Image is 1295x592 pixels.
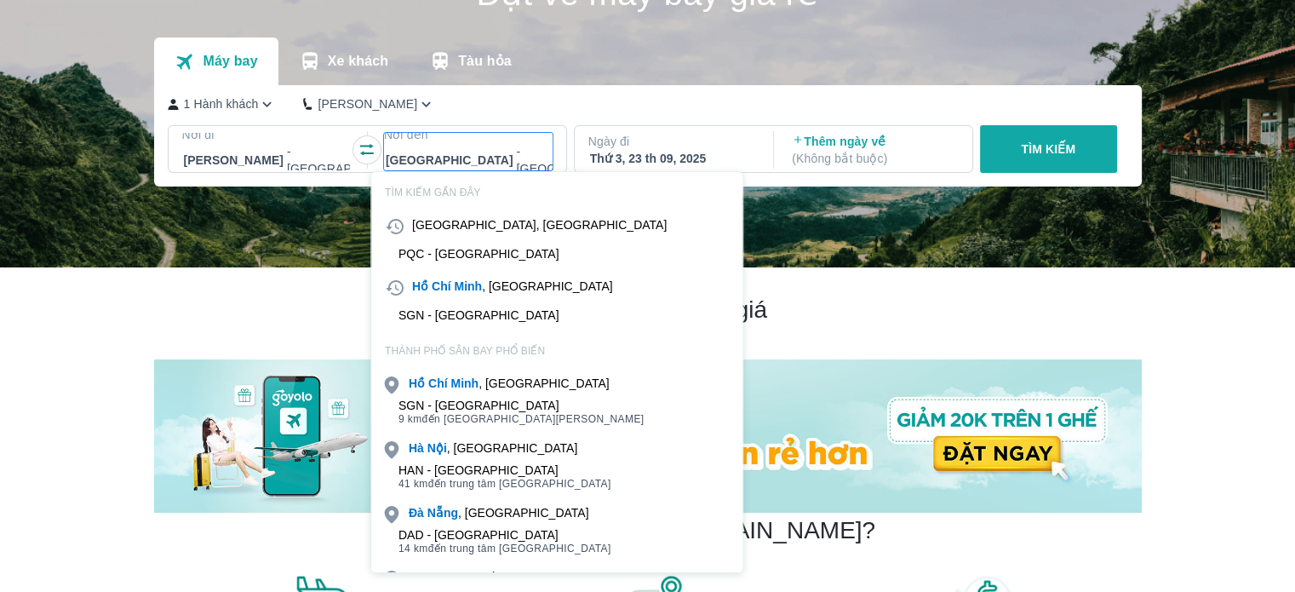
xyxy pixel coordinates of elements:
div: [GEOGRAPHIC_DATA], [GEOGRAPHIC_DATA] [412,216,667,233]
div: Thứ 3, 23 th 09, 2025 [590,150,755,167]
b: Lạt [427,571,446,584]
img: banner-home [154,359,1142,513]
div: DAD - [GEOGRAPHIC_DATA] [398,528,611,542]
p: [PERSON_NAME] [318,95,417,112]
span: 9 km [398,413,422,425]
b: Chí [432,279,451,293]
button: 1 Hành khách [168,95,277,113]
span: đến trung tâm [GEOGRAPHIC_DATA] [398,477,611,491]
h2: Chương trình giảm giá [154,295,1142,325]
p: THÀNH PHỐ SÂN BAY PHỔ BIẾN [371,344,742,358]
b: Nẵng [427,506,458,520]
b: Đà [409,571,424,584]
div: , [GEOGRAPHIC_DATA] [412,278,613,295]
b: Nội [427,441,447,455]
p: - [GEOGRAPHIC_DATA] [517,143,643,177]
p: - [GEOGRAPHIC_DATA] [287,143,413,177]
p: Máy bay [203,53,257,70]
b: Hà [409,441,424,455]
b: Đà [409,506,424,520]
p: Nơi đến [384,126,553,143]
div: , [GEOGRAPHIC_DATA] [409,375,610,392]
div: - Lâm Đồng, [GEOGRAPHIC_DATA] [409,569,640,586]
p: Nơi đi [182,126,351,143]
span: đến trung tâm [GEOGRAPHIC_DATA] [398,542,611,555]
p: 1 Hành khách [184,95,259,112]
div: PQC - [GEOGRAPHIC_DATA] [398,247,559,261]
div: SGN - [GEOGRAPHIC_DATA] [398,399,645,412]
div: , [GEOGRAPHIC_DATA] [409,504,589,521]
b: Minh [451,376,479,390]
p: ( Không bắt buộc ) [792,150,957,167]
b: Hồ [412,279,428,293]
div: HAN - [GEOGRAPHIC_DATA] [398,463,611,477]
span: 14 km [398,543,428,555]
p: Ngày đi [588,133,757,150]
p: Xe khách [328,53,388,70]
p: Thêm ngày về [792,133,957,167]
b: Hồ [409,376,425,390]
p: TÌM KIẾM GẦN ĐÂY [371,186,742,199]
button: [PERSON_NAME] [303,95,435,113]
div: , [GEOGRAPHIC_DATA] [409,440,577,457]
span: 41 km [398,478,428,490]
p: Tàu hỏa [458,53,512,70]
div: SGN - [GEOGRAPHIC_DATA] [398,308,559,322]
span: đến [GEOGRAPHIC_DATA][PERSON_NAME] [398,412,645,426]
div: transportation tabs [154,37,532,85]
b: Chí [428,376,448,390]
b: Minh [455,279,483,293]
